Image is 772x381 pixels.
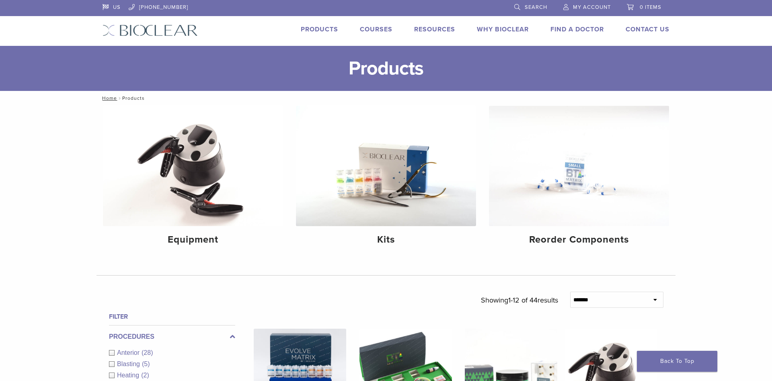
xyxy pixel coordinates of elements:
a: Courses [360,25,392,33]
a: Home [100,95,117,101]
a: Resources [414,25,455,33]
label: Procedures [109,332,235,342]
img: Reorder Components [489,106,669,226]
a: Equipment [103,106,283,252]
a: Products [301,25,338,33]
span: Blasting [117,360,142,367]
h4: Reorder Components [495,233,663,247]
a: Contact Us [626,25,669,33]
h4: Equipment [109,233,277,247]
span: (28) [142,349,153,356]
span: (5) [142,360,150,367]
p: Showing results [481,292,558,309]
span: 1-12 of 44 [508,296,538,305]
span: Anterior [117,349,142,356]
nav: Products [96,91,675,105]
span: Search [525,4,547,10]
h4: Filter [109,312,235,321]
a: Find A Doctor [550,25,604,33]
span: (2) [141,372,149,379]
span: / [117,96,122,100]
img: Kits [296,106,476,226]
a: Reorder Components [489,106,669,252]
span: My Account [573,4,611,10]
img: Bioclear [103,25,198,36]
h4: Kits [302,233,470,247]
a: Back To Top [637,351,717,372]
a: Kits [296,106,476,252]
span: Heating [117,372,141,379]
img: Equipment [103,106,283,226]
span: 0 items [640,4,661,10]
a: Why Bioclear [477,25,529,33]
